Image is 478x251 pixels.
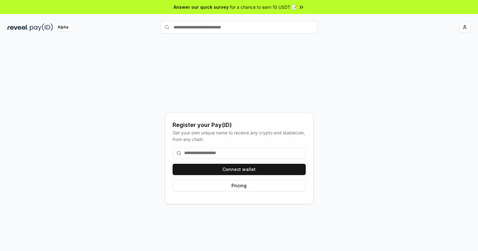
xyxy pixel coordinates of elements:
button: Pricing [173,180,306,191]
span: for a chance to earn 10 USDT 📝 [230,4,297,10]
button: Connect wallet [173,164,306,175]
div: Get your own unique name to receive any crypto and stablecoin, from any chain [173,129,306,143]
span: Answer our quick survey [174,4,229,10]
div: Alpha [54,23,72,31]
img: pay_id [30,23,53,31]
div: Register your Pay(ID) [173,121,306,129]
img: reveel_dark [8,23,29,31]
